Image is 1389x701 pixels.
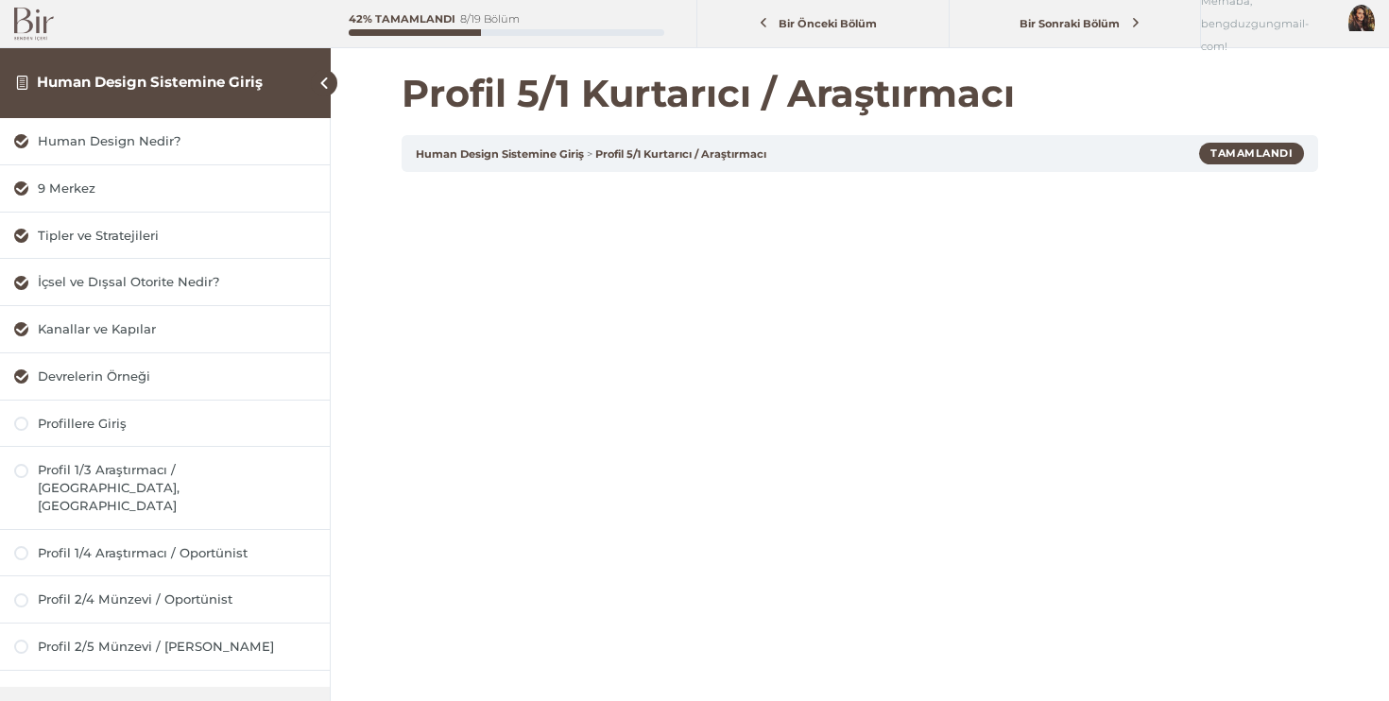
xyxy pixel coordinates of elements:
[702,7,944,42] a: Bir Önceki Bölüm
[38,273,316,291] div: İçsel ve Dışsal Otorite Nedir?
[38,638,316,656] div: Profil 2/5 Münzevi / [PERSON_NAME]
[38,544,316,562] div: Profil 1/4 Araştırmacı / Oportünist
[14,320,316,338] a: Kanallar ve Kapılar
[595,147,766,161] a: Profil 5/1 Kurtarıcı / Araştırmacı
[14,590,316,608] a: Profil 2/4 Münzevi / Oportünist
[954,7,1196,42] a: Bir Sonraki Bölüm
[38,227,316,245] div: Tipler ve Stratejileri
[14,180,316,197] a: 9 Merkez
[1348,5,1375,31] img: a7869619-3b2b-42d9-9d1c-906cc38b5ea2.jpg
[1009,17,1131,30] span: Bir Sonraki Bölüm
[38,461,316,514] div: Profil 1/3 Araştırmacı / [GEOGRAPHIC_DATA], [GEOGRAPHIC_DATA]
[402,71,1318,116] h1: Profil 5/1 Kurtarıcı / Araştırmacı
[460,14,520,25] div: 8/19 Bölüm
[37,73,263,91] a: Human Design Sistemine Giriş
[14,132,316,150] a: Human Design Nedir?
[38,415,316,433] div: Profillere Giriş
[14,461,316,514] a: Profil 1/3 Araştırmacı / [GEOGRAPHIC_DATA], [GEOGRAPHIC_DATA]
[38,368,316,385] div: Devrelerin Örneği
[14,544,316,562] a: Profil 1/4 Araştırmacı / Oportünist
[14,227,316,245] a: Tipler ve Stratejileri
[14,638,316,656] a: Profil 2/5 Münzevi / [PERSON_NAME]
[349,14,455,25] div: 42% Tamamlandı
[38,180,316,197] div: 9 Merkez
[38,590,316,608] div: Profil 2/4 Münzevi / Oportünist
[768,17,888,30] span: Bir Önceki Bölüm
[14,273,316,291] a: İçsel ve Dışsal Otorite Nedir?
[14,415,316,433] a: Profillere Giriş
[14,368,316,385] a: Devrelerin Örneği
[14,8,54,41] img: Bir Logo
[38,320,316,338] div: Kanallar ve Kapılar
[1199,143,1304,163] div: Tamamlandı
[38,132,316,150] div: Human Design Nedir?
[416,147,584,161] a: Human Design Sistemine Giriş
